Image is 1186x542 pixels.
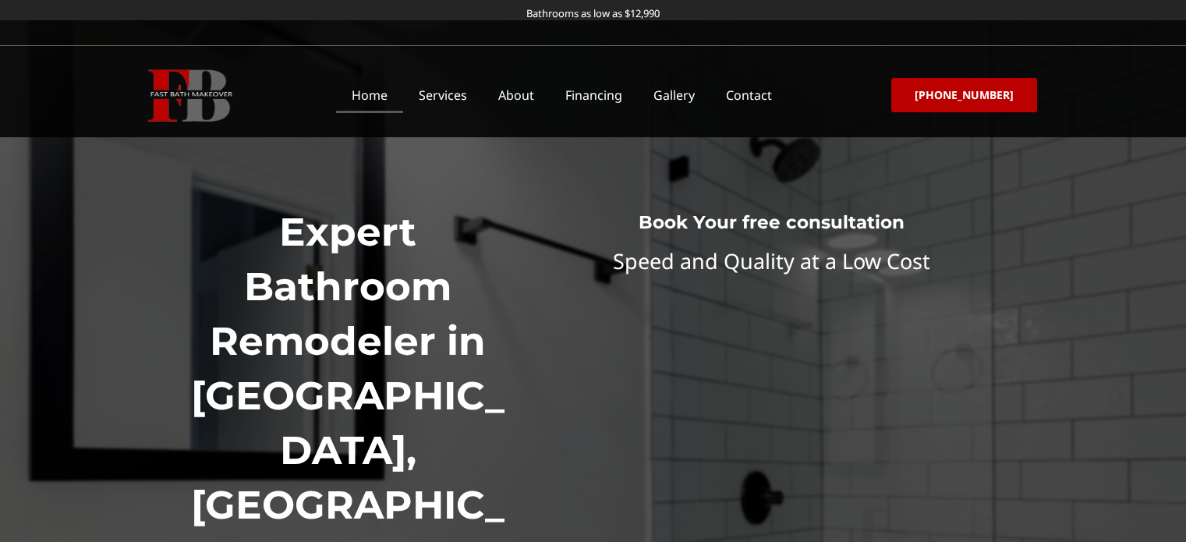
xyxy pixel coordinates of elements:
[613,246,930,275] span: Speed and Quality at a Low Cost
[148,69,232,122] img: Fast Bath Makeover icon
[403,77,483,113] a: Services
[915,90,1014,101] span: [PHONE_NUMBER]
[483,77,550,113] a: About
[891,78,1037,112] a: [PHONE_NUMBER]
[515,219,1028,336] iframe: Website Form
[536,211,1006,235] h3: Book Your free consultation
[710,77,788,113] a: Contact
[550,77,638,113] a: Financing
[336,77,403,113] a: Home
[638,77,710,113] a: Gallery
